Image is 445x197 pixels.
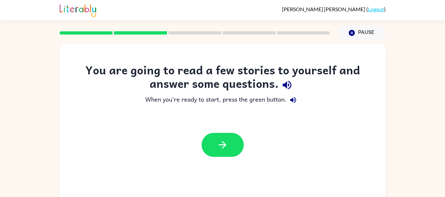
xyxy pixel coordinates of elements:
div: You are going to read a few stories to yourself and answer some questions. [73,63,373,93]
div: ( ) [282,6,386,12]
button: Pause [338,25,386,40]
span: [PERSON_NAME] [PERSON_NAME] [282,6,366,12]
img: Literably [60,3,96,17]
div: When you're ready to start, press the green button. [73,93,373,107]
a: Logout [368,6,384,12]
